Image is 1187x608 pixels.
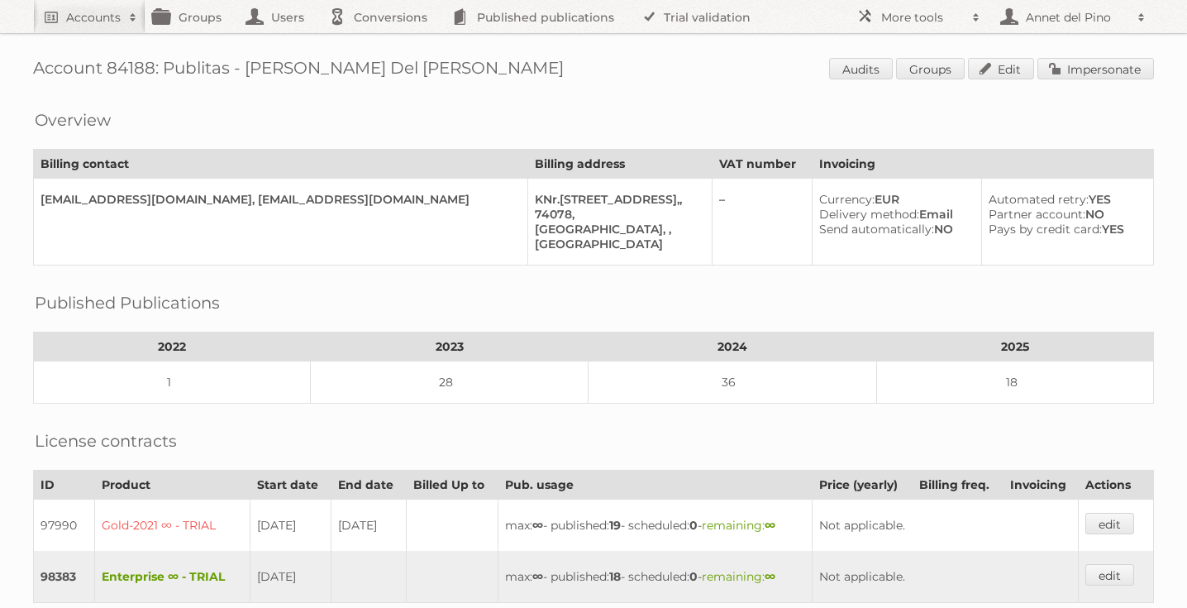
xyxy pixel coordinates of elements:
[34,150,528,179] th: Billing contact
[250,471,331,500] th: Start date
[1003,471,1079,500] th: Invoicing
[34,361,311,404] td: 1
[819,222,934,237] span: Send automatically:
[609,569,621,584] strong: 18
[535,222,698,237] div: [GEOGRAPHIC_DATA], ,
[812,500,1079,552] td: Not applicable.
[41,192,514,207] div: [EMAIL_ADDRESS][DOMAIN_NAME], [EMAIL_ADDRESS][DOMAIN_NAME]
[498,551,813,603] td: max: - published: - scheduled: -
[588,361,876,404] td: 36
[819,207,969,222] div: Email
[35,428,177,453] h2: License contracts
[250,551,331,603] td: [DATE]
[535,237,698,251] div: [GEOGRAPHIC_DATA]
[819,192,875,207] span: Currency:
[989,192,1140,207] div: YES
[712,150,812,179] th: VAT number
[989,207,1085,222] span: Partner account:
[311,361,588,404] td: 28
[989,192,1089,207] span: Automated retry:
[250,500,331,552] td: [DATE]
[829,58,893,79] a: Audits
[532,569,543,584] strong: ∞
[35,290,220,315] h2: Published Publications
[689,518,698,533] strong: 0
[1037,58,1154,79] a: Impersonate
[34,500,95,552] td: 97990
[535,207,698,222] div: 74078,
[912,471,1003,500] th: Billing freq.
[819,192,969,207] div: EUR
[702,569,775,584] span: remaining:
[34,333,311,361] th: 2022
[331,500,407,552] td: [DATE]
[1085,564,1134,586] a: edit
[876,333,1153,361] th: 2025
[1022,9,1129,26] h2: Annet del Pino
[34,471,95,500] th: ID
[532,518,543,533] strong: ∞
[819,222,969,237] div: NO
[498,471,813,500] th: Pub. usage
[95,471,250,500] th: Product
[588,333,876,361] th: 2024
[33,58,1154,83] h1: Account 84188: Publitas - [PERSON_NAME] Del [PERSON_NAME]
[702,518,775,533] span: remaining:
[35,108,111,132] h2: Overview
[1079,471,1154,500] th: Actions
[812,150,1153,179] th: Invoicing
[66,9,121,26] h2: Accounts
[535,192,698,207] div: KNr.[STREET_ADDRESS],,
[881,9,964,26] h2: More tools
[331,471,407,500] th: End date
[689,569,698,584] strong: 0
[712,179,812,266] td: –
[812,471,912,500] th: Price (yearly)
[311,333,588,361] th: 2023
[989,222,1140,237] div: YES
[609,518,621,533] strong: 19
[812,551,1079,603] td: Not applicable.
[765,569,775,584] strong: ∞
[989,222,1102,237] span: Pays by credit card:
[95,551,250,603] td: Enterprise ∞ - TRIAL
[968,58,1034,79] a: Edit
[876,361,1153,404] td: 18
[989,207,1140,222] div: NO
[498,500,813,552] td: max: - published: - scheduled: -
[95,500,250,552] td: Gold-2021 ∞ - TRIAL
[34,551,95,603] td: 98383
[896,58,965,79] a: Groups
[406,471,498,500] th: Billed Up to
[527,150,712,179] th: Billing address
[765,518,775,533] strong: ∞
[1085,513,1134,534] a: edit
[819,207,919,222] span: Delivery method:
